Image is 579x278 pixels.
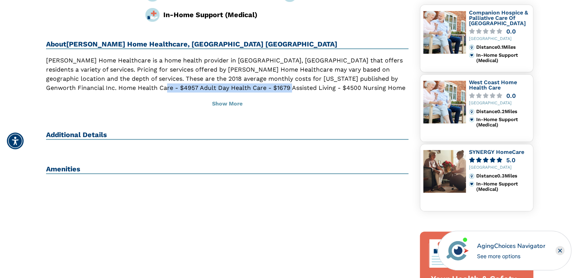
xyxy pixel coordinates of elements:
div: 5.0 [506,157,515,163]
div: See more options [477,252,545,260]
img: distance.svg [469,109,474,114]
div: Distance 0.3 Miles [476,173,530,179]
a: 5.0 [469,157,530,163]
div: Distance 0.2 Miles [476,109,530,114]
h2: Additional Details [46,131,409,140]
h2: Amenities [46,165,409,174]
p: [PERSON_NAME] Home Healthcare is a home health provider in [GEOGRAPHIC_DATA], [GEOGRAPHIC_DATA] t... [46,56,409,102]
div: In-Home Support (Medical) [476,53,530,64]
a: West Coast Home Health Care [469,79,517,91]
div: 0.0 [506,93,516,99]
img: distance.svg [469,45,474,50]
div: In-Home Support (Medical) [476,117,530,128]
div: In-Home Support (Medical) [163,10,271,20]
h2: About [PERSON_NAME] Home Healthcare, [GEOGRAPHIC_DATA] [GEOGRAPHIC_DATA] [46,40,409,49]
div: Close [555,246,565,255]
div: [GEOGRAPHIC_DATA] [469,165,530,170]
div: Distance 0.1 Miles [476,45,530,50]
div: In-Home Support (Medical) [476,181,530,192]
button: Show More [46,96,409,112]
img: primary.svg [469,181,474,187]
div: AgingChoices Navigator [477,241,545,251]
div: [GEOGRAPHIC_DATA] [469,101,530,106]
img: primary.svg [469,117,474,122]
div: Accessibility Menu [7,133,24,149]
a: 0.0 [469,29,530,34]
img: distance.svg [469,173,474,179]
div: [GEOGRAPHIC_DATA] [469,37,530,42]
a: Companion Hospice & Palliative Care Of [GEOGRAPHIC_DATA] [469,10,528,26]
a: 0.0 [469,93,530,99]
img: avatar [445,238,471,264]
a: SYNERGY HomeCare [469,149,524,155]
img: covid-top-default.svg [427,239,520,267]
img: primary.svg [469,53,474,58]
div: 0.0 [506,29,516,34]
